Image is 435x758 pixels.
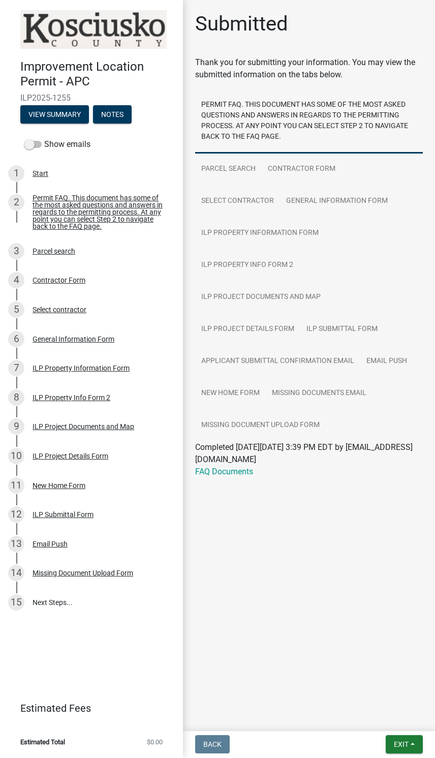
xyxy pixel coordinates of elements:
[33,395,110,402] div: ILP Property Info Form 2
[195,467,253,477] a: FAQ Documents
[195,57,423,81] div: Thank you for submitting your information. You may view the submitted information on the tabs below.
[8,507,24,523] div: 12
[33,570,133,577] div: Missing Document Upload Form
[8,195,24,211] div: 2
[147,739,163,746] span: $0.00
[195,443,413,465] span: Completed [DATE][DATE] 3:39 PM EDT by [EMAIL_ADDRESS][DOMAIN_NAME]
[280,186,394,218] a: General Information Form
[93,106,132,124] button: Notes
[386,736,423,754] button: Exit
[8,302,24,318] div: 5
[195,218,325,250] a: ILP Property Information Form
[195,736,230,754] button: Back
[195,410,326,442] a: Missing Document Upload Form
[33,365,130,372] div: ILP Property Information Form
[8,244,24,260] div: 3
[8,360,24,377] div: 7
[360,346,413,378] a: Email Push
[8,536,24,553] div: 13
[195,186,280,218] a: Select contractor
[33,541,68,548] div: Email Push
[195,89,423,154] a: Permit FAQ. This document has some of the most asked questions and answers in regards to the perm...
[8,390,24,406] div: 8
[20,739,65,746] span: Estimated Total
[195,250,299,282] a: ILP Property Info Form 2
[93,111,132,119] wm-modal-confirm: Notes
[266,378,372,410] a: Missing Documents Email
[20,11,167,49] img: Kosciusko County, Indiana
[203,741,222,749] span: Back
[20,106,89,124] button: View Summary
[195,282,327,314] a: ILP Project Documents and Map
[195,378,266,410] a: New Home Form
[33,307,86,314] div: Select contractor
[33,277,85,284] div: Contractor Form
[24,139,90,151] label: Show emails
[8,478,24,494] div: 11
[8,419,24,435] div: 9
[33,195,167,230] div: Permit FAQ. This document has some of the most asked questions and answers in regards to the perm...
[8,699,167,719] a: Estimated Fees
[195,12,288,37] h1: Submitted
[20,111,89,119] wm-modal-confirm: Summary
[33,453,108,460] div: ILP Project Details Form
[33,511,94,519] div: ILP Submittal Form
[195,154,262,186] a: Parcel search
[8,166,24,182] div: 1
[33,482,85,490] div: New Home Form
[195,314,300,346] a: ILP Project Details Form
[8,331,24,348] div: 6
[262,154,341,186] a: Contractor Form
[8,565,24,582] div: 14
[394,741,409,749] span: Exit
[33,170,48,177] div: Start
[8,448,24,465] div: 10
[33,423,134,431] div: ILP Project Documents and Map
[300,314,384,346] a: ILP Submittal Form
[20,60,175,89] h4: Improvement Location Permit - APC
[33,336,114,343] div: General Information Form
[33,248,75,255] div: Parcel search
[8,272,24,289] div: 4
[195,346,360,378] a: Applicant Submittal Confirmation Email
[20,94,163,103] span: ILP2025-1255
[8,595,24,611] div: 15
